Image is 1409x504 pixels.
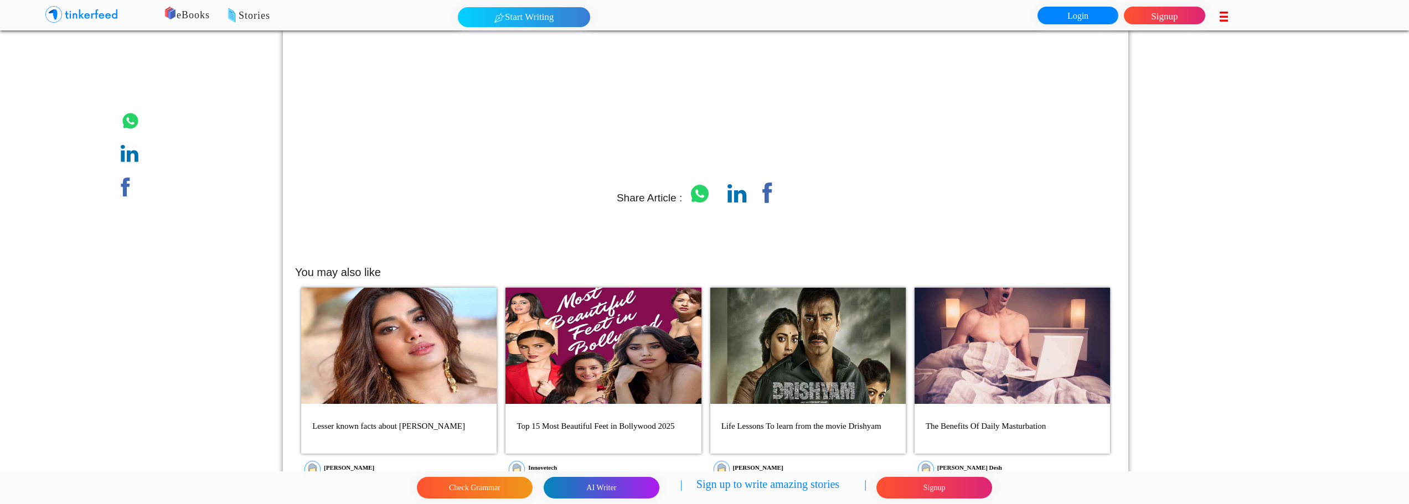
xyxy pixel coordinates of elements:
img: profile_icon.png [917,460,935,479]
p: Top 15 Most Beautiful Feet in Bollywood 2025 [513,417,693,436]
p: Innovetech [525,460,560,470]
h5: You may also like [295,266,1116,279]
p: Life Lessons To learn from the movie Drishyam [718,417,898,436]
img: profile_icon.png [508,460,525,479]
p: Share Article : [295,183,1116,210]
a: The Benefits Of Daily Masturbation [915,342,1110,425]
img: profile_icon.png [713,460,730,479]
p: The Benefits Of Daily Masturbation [922,417,1102,436]
p: [PERSON_NAME] [321,460,377,470]
button: Start Writing [458,7,590,27]
a: Signup [1124,7,1205,24]
a: Login [1038,7,1118,24]
img: 2850.png [301,288,497,404]
button: AI Writer [544,477,659,498]
img: 3032.png [505,288,701,404]
img: 3000.png [710,288,906,404]
p: | Sign up to write amazing stories | [680,476,866,500]
a: Top 15 Most Beautiful Feet in Bollywood 2025 [505,342,701,425]
img: whatsapp.png [689,183,711,205]
p: [PERSON_NAME] Desh [935,460,1005,470]
img: whatsapp.png [121,111,140,131]
img: 2917.png [915,288,1110,404]
p: eBooks [149,8,770,23]
button: Signup [876,477,992,498]
p: [PERSON_NAME] [730,460,786,470]
a: Life Lessons To learn from the movie Drishyam [710,342,906,425]
p: Lesser known facts about [PERSON_NAME] [309,417,489,436]
img: profile_icon.png [304,460,321,479]
button: Check Grammar [417,477,533,498]
a: Lesser known facts about [PERSON_NAME] [301,342,497,425]
p: Stories [193,8,813,24]
iframe: Advertisement [374,22,1038,177]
